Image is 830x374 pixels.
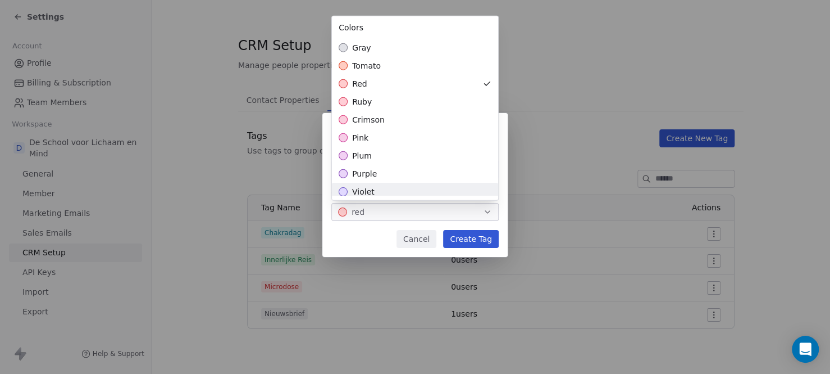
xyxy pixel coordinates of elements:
[352,60,381,71] span: tomato
[352,96,372,107] span: ruby
[339,23,363,32] span: Colors
[352,168,377,179] span: purple
[352,186,375,197] span: violet
[352,114,385,125] span: crimson
[352,78,367,89] span: red
[352,42,371,53] span: gray
[352,132,368,143] span: pink
[352,150,372,161] span: plum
